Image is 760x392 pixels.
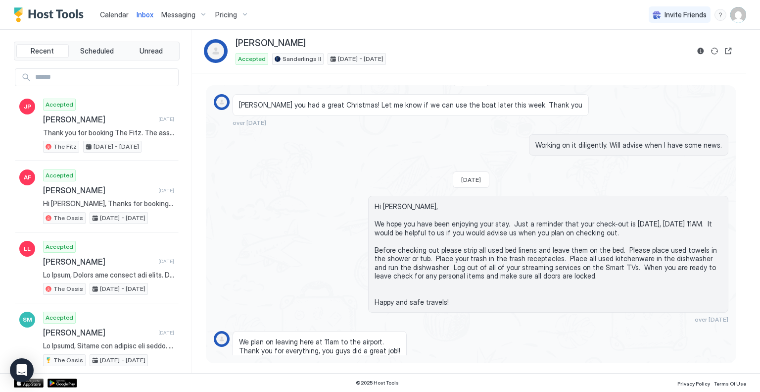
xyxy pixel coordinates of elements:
[43,199,174,208] span: Hi [PERSON_NAME], Thanks for booking our place. You are welcome to check-in anytime after 3PM [DA...
[375,202,722,306] span: Hi [PERSON_NAME], We hope you have been enjoying your stay. Just a reminder that your check-out i...
[161,10,195,19] span: Messaging
[53,284,83,293] span: The Oasis
[714,378,746,388] a: Terms Of Use
[338,55,383,63] span: [DATE] - [DATE]
[31,47,54,56] span: Recent
[722,45,734,57] button: Open reservation
[461,176,481,183] span: [DATE]
[137,10,153,19] span: Inbox
[714,9,726,21] div: menu
[535,141,722,150] span: Working on it diligently. Will advise when I have some news.
[239,101,582,110] span: [PERSON_NAME] you had a great Christmas! Let me know if we can use the boat later this week. Than...
[43,328,154,337] span: [PERSON_NAME]
[31,69,178,86] input: Input Field
[100,9,129,20] a: Calendar
[47,379,77,388] a: Google Play Store
[46,171,73,180] span: Accepted
[46,313,73,322] span: Accepted
[16,44,69,58] button: Recent
[677,378,710,388] a: Privacy Policy
[356,380,399,386] span: © 2025 Host Tools
[158,258,174,265] span: [DATE]
[43,128,174,137] span: Thank you for booking The Fitz. The association management that manages this beautiful property m...
[43,185,154,195] span: [PERSON_NAME]
[94,142,139,151] span: [DATE] - [DATE]
[53,214,83,223] span: The Oasis
[100,284,145,293] span: [DATE] - [DATE]
[158,187,174,194] span: [DATE]
[100,214,145,223] span: [DATE] - [DATE]
[677,381,710,387] span: Privacy Policy
[23,315,32,324] span: SM
[158,330,174,336] span: [DATE]
[695,45,707,57] button: Reservation information
[709,45,720,57] button: Sync reservation
[43,114,154,124] span: [PERSON_NAME]
[714,381,746,387] span: Terms Of Use
[100,10,129,19] span: Calendar
[238,55,266,63] span: Accepted
[46,242,73,251] span: Accepted
[236,38,306,49] span: [PERSON_NAME]
[665,10,707,19] span: Invite Friends
[14,379,44,388] a: App Store
[137,9,153,20] a: Inbox
[14,7,88,22] a: Host Tools Logo
[730,7,746,23] div: User profile
[24,244,31,253] span: LL
[46,100,73,109] span: Accepted
[80,47,114,56] span: Scheduled
[140,47,163,56] span: Unread
[125,44,177,58] button: Unread
[24,102,31,111] span: JP
[43,257,154,267] span: [PERSON_NAME]
[283,55,321,63] span: Sanderlings II
[10,358,34,382] div: Open Intercom Messenger
[695,316,728,323] span: over [DATE]
[215,10,237,19] span: Pricing
[100,356,145,365] span: [DATE] - [DATE]
[233,119,266,126] span: over [DATE]
[53,142,77,151] span: The Fitz
[43,271,174,280] span: Lo Ipsum, Dolors ame consect adi elits. Do'ei tempori utl etdo magnaa Eni Admin ven quis no exer ...
[71,44,123,58] button: Scheduled
[24,173,31,182] span: AF
[53,356,83,365] span: The Oasis
[14,42,180,60] div: tab-group
[239,337,400,355] span: We plan on leaving here at 11am to the airport. Thank you for everything, you guys did a great job!!
[43,341,174,350] span: Lo Ipsumd, Sitame con adipisc eli seddo. Ei'te incidid utl etdo magnaa Eni Admin ven quis no exer...
[158,116,174,122] span: [DATE]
